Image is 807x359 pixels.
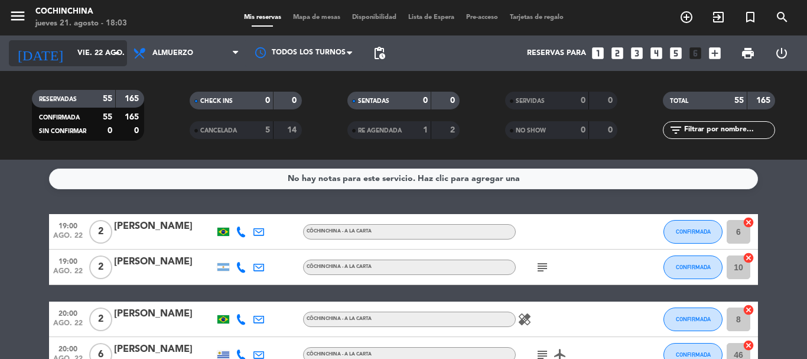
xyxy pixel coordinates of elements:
div: jueves 21. agosto - 18:03 [35,18,127,30]
span: ago. 22 [53,319,83,333]
div: [PERSON_NAME] [114,342,214,357]
span: CONFIRMADA [676,351,711,358]
div: [PERSON_NAME] [114,219,214,234]
span: 2 [89,255,112,279]
strong: 165 [125,95,141,103]
strong: 165 [756,96,773,105]
span: CHECK INS [200,98,233,104]
strong: 0 [581,96,585,105]
strong: 0 [134,127,141,135]
i: power_settings_new [775,46,789,60]
strong: 55 [103,95,112,103]
span: TOTAL [670,98,688,104]
span: 19:00 [53,254,83,267]
span: CôChinChina - A LA CARTA [307,352,372,357]
span: Mapa de mesas [287,14,346,21]
span: Mis reservas [238,14,287,21]
strong: 0 [608,126,615,134]
div: No hay notas para este servicio. Haz clic para agregar una [288,172,520,186]
span: SERVIDAS [516,98,545,104]
input: Filtrar por nombre... [683,124,775,137]
span: 20:00 [53,306,83,319]
strong: 0 [292,96,299,105]
strong: 55 [103,113,112,121]
strong: 0 [108,127,112,135]
span: CONFIRMADA [39,115,80,121]
span: SENTADAS [358,98,389,104]
div: Cochinchina [35,6,127,18]
i: cancel [743,304,754,316]
span: SIN CONFIRMAR [39,128,86,134]
strong: 5 [265,126,270,134]
i: arrow_drop_down [110,46,124,60]
span: Almuerzo [152,49,193,57]
span: 2 [89,220,112,244]
span: CôChinChina - A LA CARTA [307,229,372,234]
strong: 55 [734,96,744,105]
i: [DATE] [9,40,71,66]
strong: 2 [450,126,457,134]
strong: 0 [423,96,428,105]
span: Lista de Espera [402,14,460,21]
i: subject [535,260,549,274]
i: looks_5 [668,46,684,61]
i: cancel [743,339,754,351]
button: menu [9,7,27,29]
div: LOG OUT [764,35,798,71]
i: add_circle_outline [679,10,694,24]
span: Reservas para [527,49,586,57]
span: print [741,46,755,60]
button: CONFIRMADA [663,220,723,244]
span: CONFIRMADA [676,316,711,322]
div: [PERSON_NAME] [114,306,214,322]
i: menu [9,7,27,25]
strong: 1 [423,126,428,134]
strong: 0 [581,126,585,134]
span: 19:00 [53,218,83,232]
i: cancel [743,252,754,264]
strong: 165 [125,113,141,121]
span: RESERVADAS [39,96,77,102]
button: CONFIRMADA [663,308,723,331]
span: CONFIRMADA [676,228,711,235]
i: cancel [743,216,754,228]
strong: 14 [287,126,299,134]
strong: 0 [265,96,270,105]
span: 20:00 [53,341,83,355]
strong: 0 [450,96,457,105]
span: ago. 22 [53,232,83,245]
i: search [775,10,789,24]
span: ago. 22 [53,267,83,281]
i: healing [518,312,532,326]
i: looks_6 [688,46,703,61]
i: looks_two [610,46,625,61]
div: [PERSON_NAME] [114,254,214,270]
i: filter_list [669,123,683,137]
i: exit_to_app [711,10,725,24]
span: Disponibilidad [346,14,402,21]
span: Pre-acceso [460,14,504,21]
span: 2 [89,308,112,331]
span: CôChinChina - A LA CARTA [307,264,372,269]
span: pending_actions [372,46,386,60]
span: CONFIRMADA [676,264,711,270]
span: Tarjetas de regalo [504,14,570,21]
i: turned_in_not [743,10,757,24]
strong: 0 [608,96,615,105]
i: looks_3 [629,46,645,61]
i: looks_4 [649,46,664,61]
span: CANCELADA [200,128,237,134]
i: looks_one [590,46,606,61]
span: RE AGENDADA [358,128,402,134]
span: CôChinChina - A LA CARTA [307,316,372,321]
i: add_box [707,46,723,61]
span: NO SHOW [516,128,546,134]
button: CONFIRMADA [663,255,723,279]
